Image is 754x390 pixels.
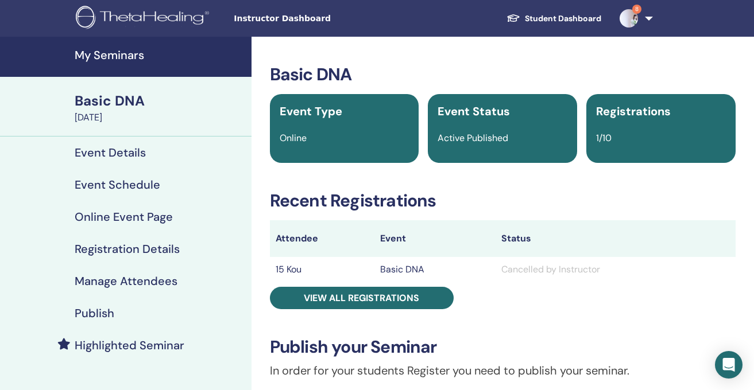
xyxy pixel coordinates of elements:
a: Basic DNA[DATE] [68,91,252,124]
h4: Manage Attendees [75,274,177,288]
h4: Online Event Page [75,210,173,224]
td: Basic DNA [374,257,496,282]
td: 15 Kou [270,257,375,282]
a: Student Dashboard [497,8,610,29]
span: Event Type [280,104,342,119]
h4: Registration Details [75,242,180,256]
span: Event Status [438,104,510,119]
h4: Highlighted Seminar [75,338,184,352]
h3: Basic DNA [270,64,736,85]
div: [DATE] [75,111,245,124]
h4: Event Schedule [75,178,160,192]
span: Active Published [438,132,508,144]
p: In order for your students Register you need to publish your seminar. [270,362,736,379]
h4: My Seminars [75,48,245,62]
img: logo.png [76,6,213,32]
img: graduation-cap-white.svg [506,13,520,23]
div: Basic DNA [75,91,245,111]
div: Open Intercom Messenger [715,351,743,379]
span: Online [280,132,307,144]
th: Status [496,220,736,257]
span: View all registrations [304,292,419,304]
th: Attendee [270,220,375,257]
h3: Recent Registrations [270,190,736,211]
span: Instructor Dashboard [234,13,406,25]
h4: Event Details [75,146,146,159]
h3: Publish your Seminar [270,337,736,357]
span: 1/10 [596,132,612,144]
span: Registrations [596,104,671,119]
h4: Publish [75,306,114,320]
span: 8 [632,5,641,14]
img: default.jpg [620,9,638,28]
a: View all registrations [270,287,454,309]
th: Event [374,220,496,257]
div: Cancelled by Instructor [501,263,730,276]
